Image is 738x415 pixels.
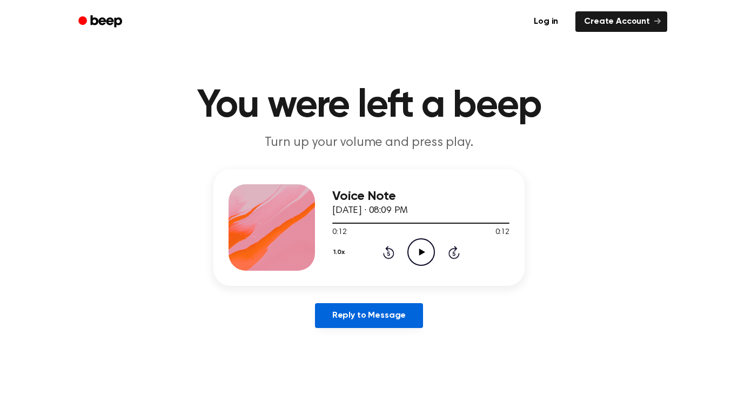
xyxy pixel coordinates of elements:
a: Beep [71,11,132,32]
a: Reply to Message [315,303,423,328]
h3: Voice Note [332,189,509,204]
a: Create Account [575,11,667,32]
a: Log in [523,9,569,34]
h1: You were left a beep [92,86,646,125]
span: 0:12 [495,227,509,238]
span: [DATE] · 08:09 PM [332,206,408,216]
span: 0:12 [332,227,346,238]
p: Turn up your volume and press play. [162,134,576,152]
button: 1.0x [332,243,348,262]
